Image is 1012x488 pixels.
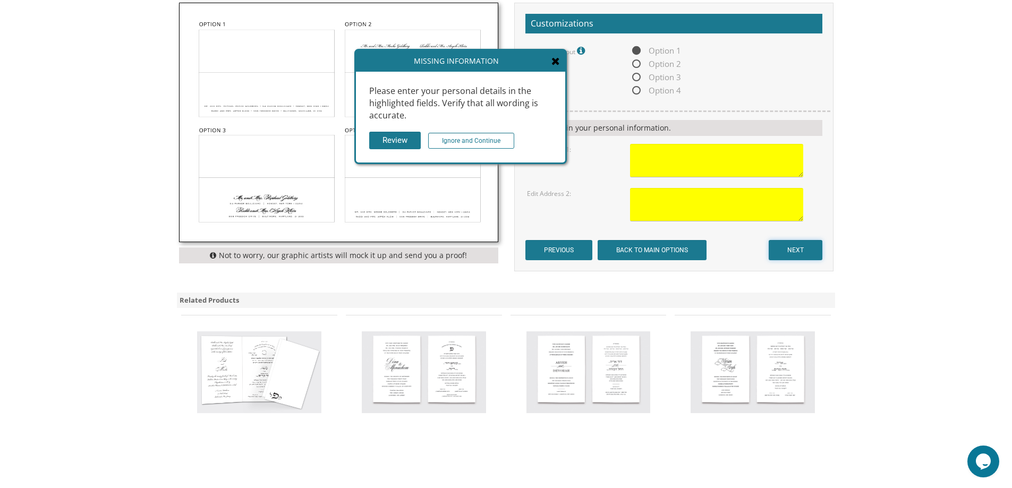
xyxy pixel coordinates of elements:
input: NEXT [769,240,822,260]
input: Ignore and Continue [428,133,514,149]
div: Not to worry, our graphic artists will mock it up and send you a proof! [179,247,498,263]
span: Option 1 [630,44,681,57]
div: Please enter your personal details in the highlighted fields. Verify that all wording is accurate. [369,85,552,122]
span: Option 4 [630,84,681,97]
img: Wedding Invitation Style 5 [362,331,486,413]
input: BACK TO MAIN OPTIONS [598,240,707,260]
label: Envelope Layout [527,44,588,58]
iframe: chat widget [967,446,1001,477]
div: Related Products [177,293,836,308]
label: Edit Address 2: [527,189,571,198]
input: PREVIOUS [525,240,592,260]
img: Wedding Invitation Style 12 [526,331,651,413]
img: Wedding Invitation Style 13 [691,331,815,413]
img: envelope-options.jpg [180,3,498,242]
input: Review [369,132,421,149]
h2: Customizations [525,14,822,34]
img: Wedding Invitation Style 4 [197,331,321,413]
div: Please fill in your personal information. [525,120,822,136]
span: Option 3 [630,71,681,84]
div: Missing Information [356,50,565,72]
span: Option 2 [630,57,681,71]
